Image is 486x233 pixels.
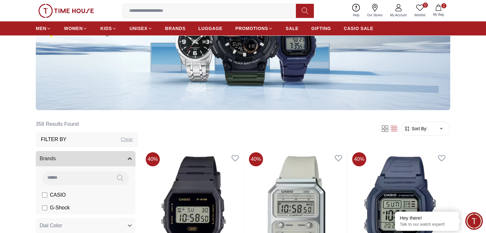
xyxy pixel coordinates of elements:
[36,151,135,166] button: Brands
[412,13,428,18] span: Wishlist
[344,25,374,32] span: CASIO SALE
[64,25,83,32] span: WOMEN
[198,25,223,32] span: LUGGAGE
[100,25,112,32] span: KIDS
[235,23,273,34] a: PROMOTIONS
[40,222,62,229] span: Dial Color
[100,23,117,34] a: KIDS
[38,4,94,18] img: ...
[42,205,47,210] input: G-Shock
[441,3,446,8] span: 2
[235,25,268,32] span: PROMOTIONS
[121,136,133,143] div: Clear
[146,152,160,166] span: 40 %
[411,3,429,19] a: 0Wishlist
[410,125,428,132] span: Sort By:
[344,23,374,34] a: CASIO SALE
[363,3,386,19] a: Our Stores
[50,191,66,199] span: CASIO
[198,23,223,34] a: LUGGAGE
[429,3,448,18] button: 2My Bag
[165,23,186,34] a: BRANDS
[129,25,147,32] span: UNISEX
[311,23,331,34] a: GIFTING
[42,192,47,198] input: CASIO
[400,215,454,221] div: Hey there!
[388,13,409,18] span: My Account
[36,23,51,34] a: MEN
[36,117,138,132] h6: 358 Results Found
[41,136,66,143] h3: Filter By
[349,3,363,19] a: Help
[430,12,446,17] span: My Bag
[311,25,331,32] span: GIFTING
[165,25,186,32] span: BRANDS
[40,155,56,162] span: Brands
[64,23,88,34] a: WOMEN
[465,212,483,230] div: Chat Widget
[365,13,385,18] span: Our Stores
[350,13,362,18] span: Help
[352,152,366,166] span: 40 %
[249,152,263,166] span: 40 %
[36,25,46,32] span: MEN
[286,25,298,32] span: SALE
[50,204,70,212] span: G-Shock
[286,23,298,34] a: SALE
[423,3,428,8] span: 0
[129,23,152,34] a: UNISEX
[400,222,454,227] p: Talk to our watch expert!
[404,125,428,132] button: Sort By:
